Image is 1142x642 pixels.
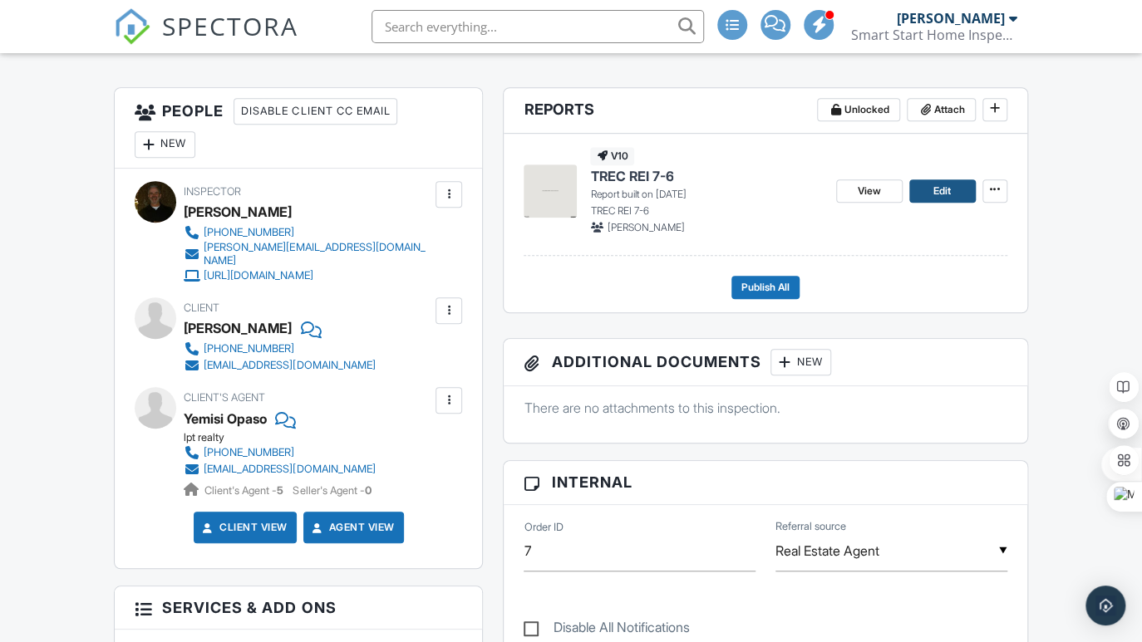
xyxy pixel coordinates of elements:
[184,241,431,267] a: [PERSON_NAME][EMAIL_ADDRESS][DOMAIN_NAME]
[204,446,294,459] div: [PHONE_NUMBER]
[135,131,195,158] div: New
[184,406,267,431] a: Yemisi Opaso
[293,484,371,497] span: Seller's Agent -
[184,199,292,224] div: [PERSON_NAME]
[277,484,283,497] strong: 5
[184,185,241,198] span: Inspector
[162,8,298,43] span: SPECTORA
[184,301,219,314] span: Client
[184,267,431,284] a: [URL][DOMAIN_NAME]
[504,461,1026,504] h3: Internal
[524,520,563,535] label: Order ID
[504,339,1026,386] h3: Additional Documents
[184,391,265,404] span: Client's Agent
[199,519,288,536] a: Client View
[204,226,294,239] div: [PHONE_NUMBER]
[184,357,375,374] a: [EMAIL_ADDRESS][DOMAIN_NAME]
[115,88,482,169] h3: People
[184,461,375,478] a: [EMAIL_ADDRESS][DOMAIN_NAME]
[184,431,388,444] div: lpt realty
[204,269,313,282] div: [URL][DOMAIN_NAME]
[372,10,704,43] input: Search everything...
[204,463,375,476] div: [EMAIL_ADDRESS][DOMAIN_NAME]
[204,342,294,355] div: [PHONE_NUMBER]
[851,27,1017,43] div: Smart Start Home Inspection, PLLC
[524,620,689,640] label: Disable All Notifications
[204,484,286,497] span: Client's Agent -
[770,349,831,375] div: New
[184,444,375,461] a: [PHONE_NUMBER]
[897,10,1005,27] div: [PERSON_NAME]
[364,484,371,497] strong: 0
[204,359,375,372] div: [EMAIL_ADDRESS][DOMAIN_NAME]
[114,22,298,57] a: SPECTORA
[524,399,1007,417] p: There are no attachments to this inspection.
[775,519,846,534] label: Referral source
[115,586,482,630] h3: Services & Add ons
[309,519,395,536] a: Agent View
[184,224,431,241] a: [PHONE_NUMBER]
[184,341,375,357] a: [PHONE_NUMBER]
[114,8,150,45] img: The Best Home Inspection Software - Spectora
[204,241,431,267] div: [PERSON_NAME][EMAIL_ADDRESS][DOMAIN_NAME]
[184,316,292,341] div: [PERSON_NAME]
[234,98,397,125] div: Disable Client CC Email
[1085,586,1125,625] div: Open Intercom Messenger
